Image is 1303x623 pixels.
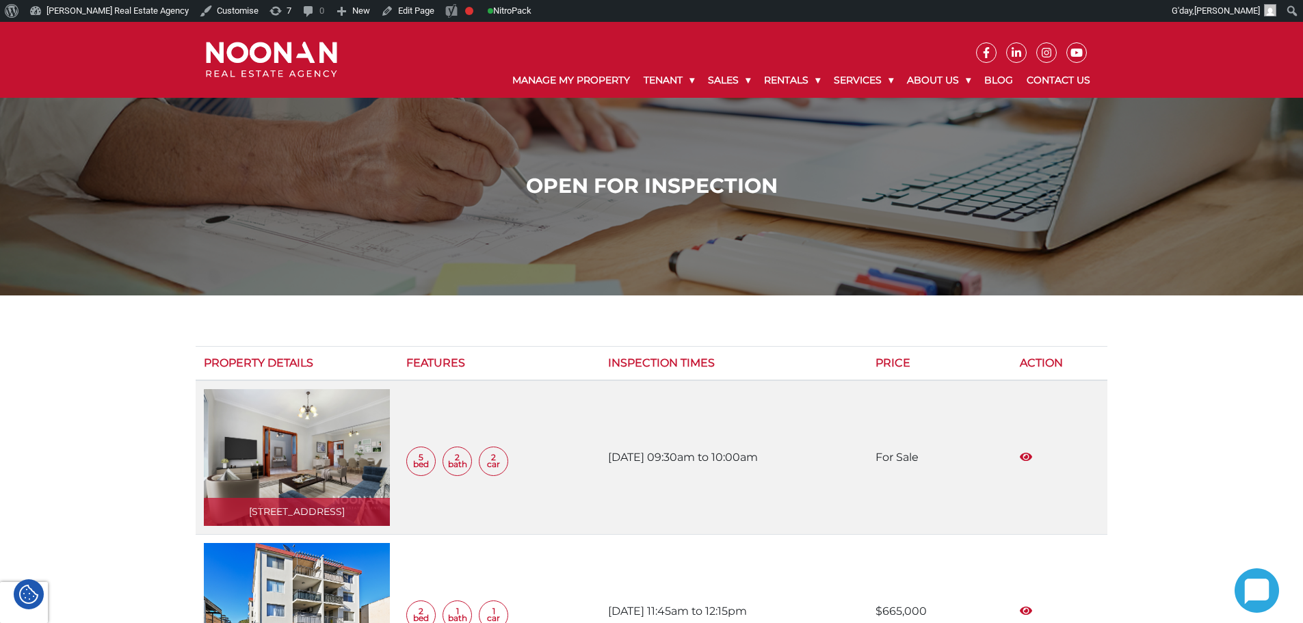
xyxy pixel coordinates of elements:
p: [DATE] 11:45am to 12:15pm [608,601,796,622]
a: Services [827,63,900,98]
span: 5 Bed [406,447,436,476]
th: Inspection Times [600,347,867,381]
h1: Open for Inspection [209,174,1094,198]
p: [DATE] 09:30am to 10:00am [608,447,796,468]
svg: View More [1020,605,1032,616]
div: Cookie Settings [14,579,44,609]
th: Features [398,347,600,381]
a: View More [1020,451,1032,464]
svg: View More [1020,451,1032,462]
a: Sales [701,63,757,98]
a: About Us [900,63,977,98]
a: Tenant [637,63,701,98]
span: [PERSON_NAME] [1194,5,1260,16]
div: Focus keyphrase not set [465,7,473,15]
th: Action [1012,347,1107,381]
th: Price [867,347,1012,381]
a: View More [1020,605,1032,618]
a: Rentals [757,63,827,98]
img: Noonan Real Estate Agency [206,42,337,78]
td: For Sale [867,380,1012,535]
a: Blog [977,63,1020,98]
span: 2 Car [479,447,508,476]
th: Property Details [196,347,398,381]
a: Contact Us [1020,63,1097,98]
span: 2 Bath [443,447,472,476]
a: Manage My Property [505,63,637,98]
